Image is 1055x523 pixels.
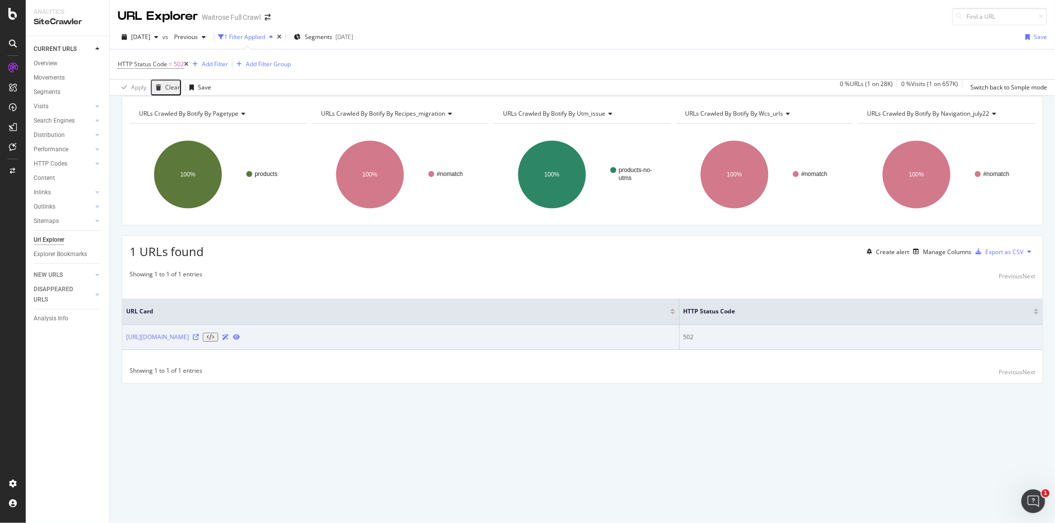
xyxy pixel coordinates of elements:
div: Explorer Bookmarks [34,249,87,260]
svg: A chart. [130,131,307,218]
text: #nomatch [437,171,463,177]
div: [DATE] [335,33,353,41]
span: 1 URLs found [130,243,204,260]
iframe: Intercom live chat [1021,489,1045,513]
button: Add Filter Group [232,58,291,70]
a: Analysis Info [34,313,102,324]
button: Manage Columns [909,246,971,258]
div: 0 % Visits ( 1 on 657K ) [901,80,958,95]
div: URL Explorer [118,8,198,25]
button: 1 Filter Applied [218,29,277,45]
text: #nomatch [801,171,827,177]
div: Outlinks [34,202,55,212]
div: 502 [684,333,1039,342]
a: Url Explorer [34,235,102,245]
div: Apply [131,83,146,91]
div: Clear [165,83,180,91]
span: 1 [1042,489,1050,497]
button: Apply [118,80,146,95]
a: Content [34,173,102,183]
span: URLs Crawled By Botify By wcs_urls [686,109,783,118]
text: utms [619,174,632,181]
div: SiteCrawler [34,16,101,28]
a: NEW URLS [34,270,92,280]
div: Switch back to Simple mode [970,83,1047,91]
div: Previous [999,368,1022,376]
button: Previous [999,270,1022,282]
a: Movements [34,73,102,83]
span: URLs Crawled By Botify By pagetype [139,109,238,118]
a: Segments [34,87,102,97]
div: Export as CSV [985,248,1023,256]
text: products [255,171,277,177]
a: CURRENT URLS [34,44,92,54]
div: Overview [34,58,57,69]
div: Analytics [34,8,101,16]
a: Distribution [34,130,92,140]
span: HTTP Status Code [684,307,1019,316]
text: 100% [909,171,924,178]
a: Performance [34,144,92,155]
a: Visit Online Page [193,334,199,340]
div: Next [1022,272,1035,280]
span: vs [162,33,170,41]
div: times [277,34,281,40]
div: Manage Columns [923,248,971,256]
div: Performance [34,144,68,155]
div: Movements [34,73,65,83]
button: Next [1022,366,1035,378]
button: Export as CSV [971,244,1023,260]
div: Visits [34,101,48,112]
div: Showing 1 to 1 of 1 entries [130,366,202,378]
button: Previous [999,366,1022,378]
div: Segments [34,87,60,97]
h4: URLs Crawled By Botify By utm_issue [501,106,662,122]
svg: A chart. [312,131,489,218]
div: Add Filter Group [246,60,291,68]
button: Save [1021,29,1047,45]
a: HTTP Codes [34,159,92,169]
a: AI Url Details [222,333,229,342]
div: Analysis Info [34,313,68,324]
h4: URLs Crawled By Botify By recipes_migration [319,106,480,122]
button: Add Filter [188,58,228,70]
div: 1 Filter Applied [224,33,265,41]
a: Inlinks [34,187,92,198]
div: NEW URLS [34,270,63,280]
a: [URL][DOMAIN_NAME] [126,333,189,342]
a: Sitemaps [34,216,92,226]
a: Search Engines [34,116,92,126]
input: Find a URL [952,8,1047,25]
div: A chart. [494,131,671,218]
div: Url Explorer [34,235,64,245]
div: Search Engines [34,116,75,126]
div: Next [1022,368,1035,376]
svg: A chart. [858,131,1035,218]
button: [DATE] [118,29,162,45]
div: Save [198,83,211,91]
span: 2025 Aug. 30th [131,33,150,41]
span: Segments [305,33,332,41]
h4: URLs Crawled By Botify By pagetype [137,106,298,122]
button: Clear [151,80,181,95]
a: URL Inspection [233,333,240,342]
text: 100% [545,171,560,178]
div: Create alert [876,248,909,256]
button: Segments[DATE] [290,29,357,45]
button: Save [185,80,211,95]
span: Previous [170,33,198,41]
div: A chart. [676,131,853,218]
button: Switch back to Simple mode [966,80,1047,95]
div: Waitrose Full Crawl [202,12,261,22]
text: 100% [363,171,378,178]
a: Explorer Bookmarks [34,249,102,260]
span: URLs Crawled By Botify By navigation_july22 [868,109,990,118]
a: Overview [34,58,102,69]
div: HTTP Codes [34,159,67,169]
button: Previous [170,29,210,45]
div: Sitemaps [34,216,59,226]
div: Inlinks [34,187,51,198]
